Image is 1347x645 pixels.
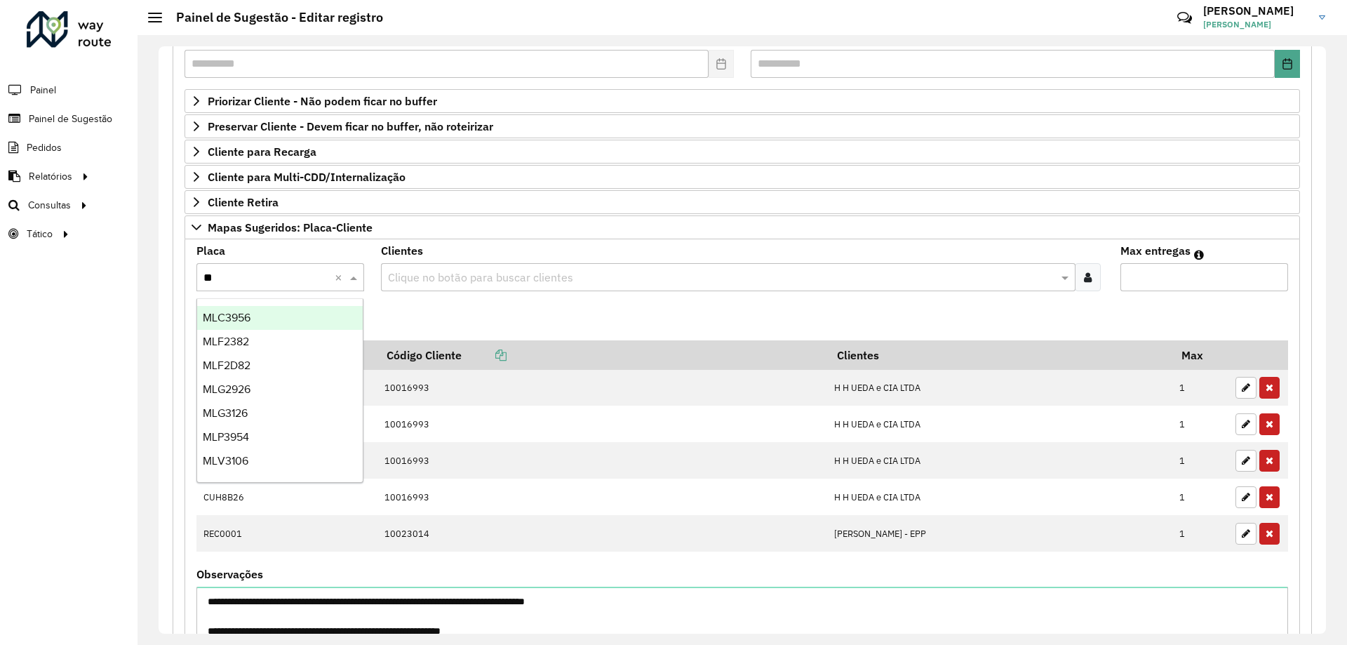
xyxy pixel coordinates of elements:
[185,89,1300,113] a: Priorizar Cliente - Não podem ficar no buffer
[203,335,249,347] span: MLF2382
[185,114,1300,138] a: Preservar Cliente - Devem ficar no buffer, não roteirizar
[1172,479,1228,515] td: 1
[185,215,1300,239] a: Mapas Sugeridos: Placa-Cliente
[827,515,1172,552] td: [PERSON_NAME] - EPP
[208,222,373,233] span: Mapas Sugeridos: Placa-Cliente
[162,10,383,25] h2: Painel de Sugestão - Editar registro
[1172,370,1228,406] td: 1
[29,112,112,126] span: Painel de Sugestão
[203,455,248,467] span: MLV3106
[196,515,377,552] td: REC0001
[208,197,279,208] span: Cliente Retira
[377,406,827,442] td: 10016993
[377,340,827,370] th: Código Cliente
[827,406,1172,442] td: H H UEDA e CIA LTDA
[203,359,250,371] span: MLF2D82
[827,370,1172,406] td: H H UEDA e CIA LTDA
[208,95,437,107] span: Priorizar Cliente - Não podem ficar no buffer
[208,121,493,132] span: Preservar Cliente - Devem ficar no buffer, não roteirizar
[30,83,56,98] span: Painel
[1172,340,1228,370] th: Max
[185,140,1300,164] a: Cliente para Recarga
[1194,249,1204,260] em: Máximo de clientes que serão colocados na mesma rota com os clientes informados
[827,340,1172,370] th: Clientes
[335,269,347,286] span: Clear all
[28,198,71,213] span: Consultas
[462,348,507,362] a: Copiar
[203,312,250,324] span: MLC3956
[827,479,1172,515] td: H H UEDA e CIA LTDA
[1275,50,1300,78] button: Choose Date
[208,171,406,182] span: Cliente para Multi-CDD/Internalização
[203,383,250,395] span: MLG2926
[185,165,1300,189] a: Cliente para Multi-CDD/Internalização
[29,169,72,184] span: Relatórios
[1170,3,1200,33] a: Contato Rápido
[377,442,827,479] td: 10016993
[1172,442,1228,479] td: 1
[27,140,62,155] span: Pedidos
[1172,406,1228,442] td: 1
[203,407,248,419] span: MLG3126
[203,431,249,443] span: MLP3954
[196,479,377,515] td: CUH8B26
[208,146,316,157] span: Cliente para Recarga
[381,242,423,259] label: Clientes
[1172,515,1228,552] td: 1
[377,479,827,515] td: 10016993
[196,566,263,583] label: Observações
[827,442,1172,479] td: H H UEDA e CIA LTDA
[1203,4,1308,18] h3: [PERSON_NAME]
[196,242,225,259] label: Placa
[196,298,363,483] ng-dropdown-panel: Options list
[1120,242,1191,259] label: Max entregas
[377,370,827,406] td: 10016993
[377,515,827,552] td: 10023014
[1203,18,1308,31] span: [PERSON_NAME]
[185,190,1300,214] a: Cliente Retira
[27,227,53,241] span: Tático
